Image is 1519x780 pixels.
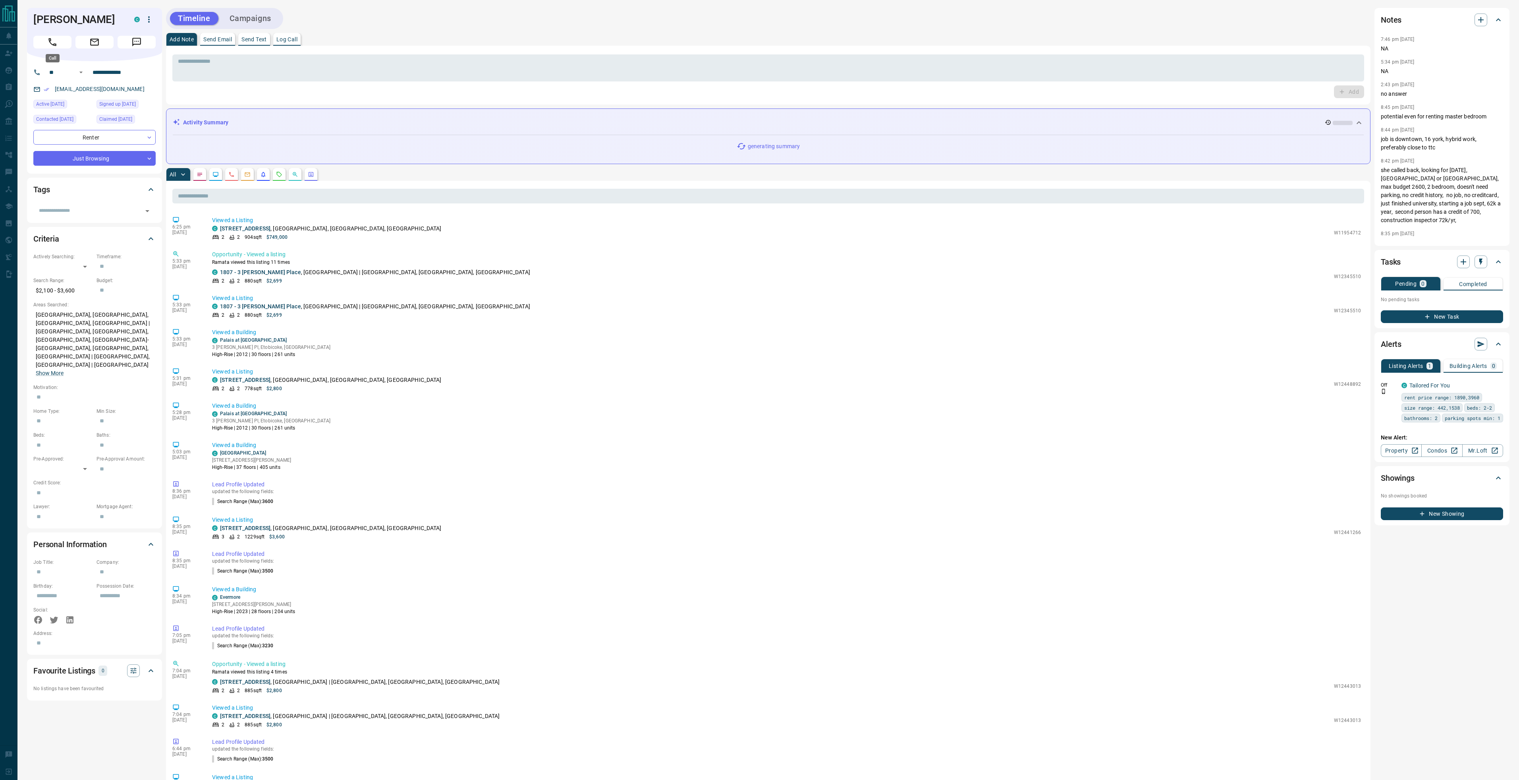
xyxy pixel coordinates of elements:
[244,171,251,178] svg: Emails
[172,593,200,599] p: 8:34 pm
[172,415,200,421] p: [DATE]
[1409,382,1450,389] a: Tailored For You
[1381,112,1503,121] p: potential even for renting master bedroom
[1381,37,1415,42] p: 7:46 pm [DATE]
[1381,335,1503,354] div: Alerts
[276,171,282,178] svg: Requests
[1404,404,1460,412] span: size range: 442,1538
[1381,67,1503,75] p: NA
[1381,444,1422,457] a: Property
[36,369,64,377] button: Show More
[212,516,1361,524] p: Viewed a Listing
[1381,310,1503,323] button: New Task
[237,385,240,392] p: 2
[33,583,93,590] p: Birthday:
[1334,683,1361,690] p: W12443013
[172,746,200,751] p: 6:44 pm
[220,303,301,310] a: 1807 - 3 [PERSON_NAME] Place
[269,533,285,540] p: $3,600
[245,234,262,241] p: 904 sqft
[245,533,264,540] p: 1229 sqft
[1381,239,1503,247] p: no answer
[172,674,200,679] p: [DATE]
[222,312,224,319] p: 2
[212,660,1361,668] p: Opportunity - Viewed a listing
[212,595,218,600] div: condos.ca
[172,633,200,638] p: 7:05 pm
[1450,363,1487,369] p: Building Alerts
[212,338,218,343] div: condos.ca
[97,432,156,439] p: Baths:
[33,277,93,284] p: Search Range:
[1381,389,1386,394] svg: Push Notification Only
[245,721,262,728] p: 885 sqft
[33,685,156,692] p: No listings have been favourited
[212,451,218,456] div: condos.ca
[1421,281,1424,286] p: 0
[212,171,219,178] svg: Lead Browsing Activity
[1334,273,1361,280] p: W12345510
[220,268,530,277] p: , [GEOGRAPHIC_DATA] | [GEOGRAPHIC_DATA], [GEOGRAPHIC_DATA], [GEOGRAPHIC_DATA]
[212,489,1361,494] p: updated the following fields:
[1381,381,1397,389] p: Off
[172,638,200,644] p: [DATE]
[172,258,200,264] p: 5:33 pm
[212,601,295,608] p: [STREET_ADDRESS][PERSON_NAME]
[33,232,59,245] h2: Criteria
[33,664,95,677] h2: Favourite Listings
[212,755,274,763] p: Search Range (Max) :
[172,410,200,415] p: 5:28 pm
[748,142,800,151] p: generating summary
[1395,281,1417,286] p: Pending
[266,234,288,241] p: $749,000
[212,424,330,432] p: High-Rise | 2012 | 30 floors | 261 units
[212,250,1361,259] p: Opportunity - Viewed a listing
[172,449,200,455] p: 5:03 pm
[97,253,156,260] p: Timeframe:
[212,351,330,358] p: High-Rise | 2012 | 30 floors | 261 units
[245,687,262,694] p: 885 sqft
[245,385,262,392] p: 778 sqft
[172,381,200,387] p: [DATE]
[33,301,156,308] p: Areas Searched:
[134,17,140,22] div: condos.ca
[220,225,442,233] p: , [GEOGRAPHIC_DATA], [GEOGRAPHIC_DATA], [GEOGRAPHIC_DATA]
[75,36,114,48] span: Email
[266,277,282,285] p: $2,699
[36,115,73,123] span: Contacted [DATE]
[212,608,295,615] p: High-Rise | 2023 | 28 floors | 204 units
[172,302,200,308] p: 5:33 pm
[172,717,200,723] p: [DATE]
[212,480,1361,489] p: Lead Profile Updated
[222,12,279,25] button: Campaigns
[1404,414,1438,422] span: bathrooms: 2
[33,36,71,48] span: Call
[1381,294,1503,306] p: No pending tasks
[212,704,1361,712] p: Viewed a Listing
[44,87,49,92] svg: Email Verified
[212,585,1361,594] p: Viewed a Building
[33,503,93,510] p: Lawyer:
[170,172,176,177] p: All
[1334,229,1361,236] p: W11954712
[1381,90,1503,98] p: no answer
[172,494,200,499] p: [DATE]
[97,455,156,463] p: Pre-Approval Amount:
[183,118,228,127] p: Activity Summary
[220,525,270,531] a: [STREET_ADDRESS]
[55,86,145,92] a: [EMAIL_ADDRESS][DOMAIN_NAME]
[33,479,156,486] p: Credit Score:
[237,312,240,319] p: 2
[33,284,93,297] p: $2,100 - $3,600
[172,264,200,269] p: [DATE]
[1381,135,1503,152] p: job is downtown, 16 york, hybrid work, preferably close to ttc
[212,304,218,309] div: condos.ca
[33,229,156,248] div: Criteria
[228,171,235,178] svg: Calls
[222,721,224,728] p: 2
[170,37,194,42] p: Add Note
[1445,414,1500,422] span: parking spots min: 1
[97,115,156,126] div: Mon Sep 09 2024
[1381,338,1401,350] h2: Alerts
[172,524,200,529] p: 8:35 pm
